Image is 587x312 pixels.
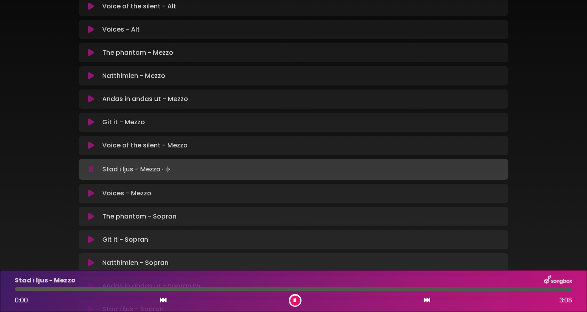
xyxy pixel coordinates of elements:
[544,275,572,286] img: songbox-logo-white.png
[102,48,173,58] p: The phantom - Mezzo
[15,276,75,285] p: Stad i ljus - Mezzo
[161,164,172,175] img: waveform4.gif
[102,258,169,268] p: Natthimlen - Sopran
[15,296,28,305] span: 0:00
[102,189,151,198] p: Voices - Mezzo
[102,117,145,127] p: Git it - Mezzo
[102,212,176,221] p: The phantom - Sopran
[559,296,572,305] span: 3:08
[102,141,188,150] p: Voice of the silent - Mezzo
[102,94,188,104] p: Andas in andas ut - Mezzo
[102,235,148,244] p: Git it - Sopran
[102,164,172,175] p: Stad i ljus - Mezzo
[102,2,176,11] p: Voice of the silent - Alt
[102,71,165,81] p: Natthimlen - Mezzo
[102,25,140,34] p: Voices - Alt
